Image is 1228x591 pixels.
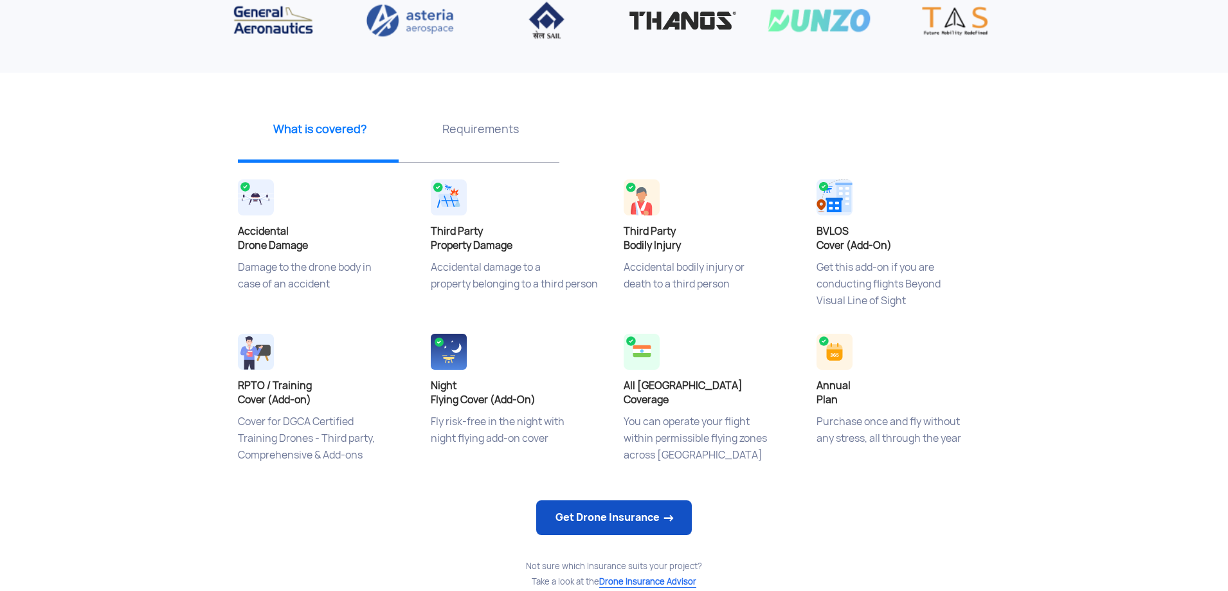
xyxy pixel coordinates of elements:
[761,1,878,41] img: Dunzo
[431,379,604,407] h4: Night Flying Cover (Add-On)
[405,121,556,137] p: Requirements
[351,1,468,41] img: Asteria aerospace
[238,259,411,323] p: Damage to the drone body in case of an accident
[238,379,411,407] h4: RPTO / Training Cover (Add-on)
[244,121,395,137] p: What is covered?
[624,379,797,407] h4: All [GEOGRAPHIC_DATA] Coverage
[817,259,990,323] p: Get this add-on if you are conducting flights Beyond Visual Line of Sight
[238,414,411,478] p: Cover for DGCA Certified Training Drones - Third party, Comprehensive & Add-ons
[817,224,990,253] h4: BVLOS Cover (Add-On)
[624,259,797,323] p: Accidental bodily injury or death to a third person
[599,576,696,588] span: Drone Insurance Advisor
[817,379,990,407] h4: Annual Plan
[624,1,741,41] img: Thanos Technologies
[431,414,604,478] p: Fly risk-free in the night with night flying add-on cover
[431,259,604,323] p: Accidental damage to a property belonging to a third person
[215,1,332,41] img: General Aeronautics
[897,1,1014,41] img: TAS
[238,224,411,253] h4: Accidental Drone Damage
[488,1,605,41] img: IISCO Steel Plant
[624,224,797,253] h4: Third Party Bodily Injury
[817,414,990,478] p: Purchase once and fly without any stress, all through the year
[238,559,990,590] div: Not sure which Insurance suits your project? Take a look at the
[536,500,692,535] a: Get Drone Insurance
[431,224,604,253] h4: Third Party Property Damage
[624,414,797,478] p: You can operate your flight within permissible flying zones across [GEOGRAPHIC_DATA]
